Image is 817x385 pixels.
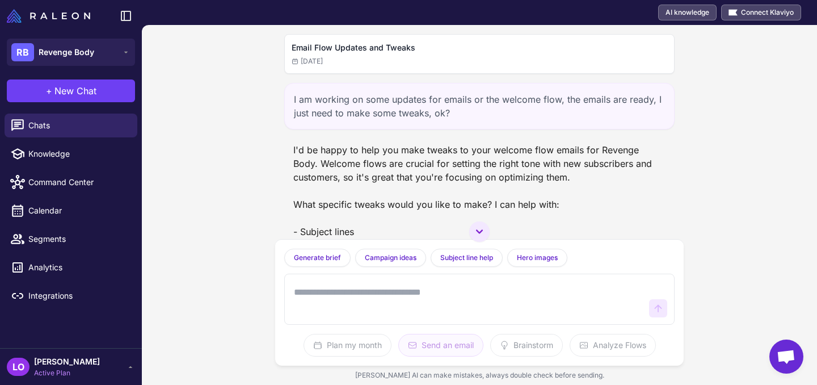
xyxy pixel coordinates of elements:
span: Subject line help [440,253,493,263]
a: Segments [5,227,137,251]
a: Command Center [5,170,137,194]
button: Send an email [398,334,483,357]
span: Command Center [28,176,128,189]
button: Analyze Flows [570,334,656,357]
button: Hero images [507,249,567,267]
a: Analytics [5,256,137,279]
div: RB [11,43,34,61]
span: Generate brief [294,253,341,263]
div: LO [7,358,30,376]
div: I'd be happy to help you make tweaks to your welcome flow emails for Revenge Body. Welcome flows ... [284,139,675,379]
span: [DATE] [292,56,323,66]
span: New Chat [54,84,96,98]
a: Integrations [5,284,137,308]
div: [PERSON_NAME] AI can make mistakes, always double check before sending. [275,366,684,385]
button: RBRevenge Body [7,39,135,66]
span: Segments [28,233,128,245]
span: Knowledge [28,148,128,160]
span: Integrations [28,290,128,302]
div: I am working on some updates for emails or the welcome flow, the emails are ready, I just need to... [284,83,675,129]
a: Chats [5,114,137,137]
span: [PERSON_NAME] [34,355,100,368]
span: Hero images [517,253,558,263]
span: Active Plan [34,368,100,378]
span: + [46,84,52,98]
h2: Email Flow Updates and Tweaks [292,41,667,54]
span: Calendar [28,204,128,217]
button: Generate brief [284,249,351,267]
span: Analytics [28,261,128,274]
img: Raleon Logo [7,9,90,23]
a: Open chat [769,340,803,374]
a: AI knowledge [658,5,717,20]
a: Knowledge [5,142,137,166]
button: Subject line help [431,249,503,267]
a: Calendar [5,199,137,223]
button: Brainstorm [490,334,563,357]
span: Campaign ideas [365,253,416,263]
button: +New Chat [7,79,135,102]
span: Connect Klaviyo [741,7,794,18]
span: Revenge Body [39,46,94,58]
span: Chats [28,119,128,132]
button: Campaign ideas [355,249,426,267]
button: Plan my month [304,334,391,357]
button: Connect Klaviyo [721,5,801,20]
